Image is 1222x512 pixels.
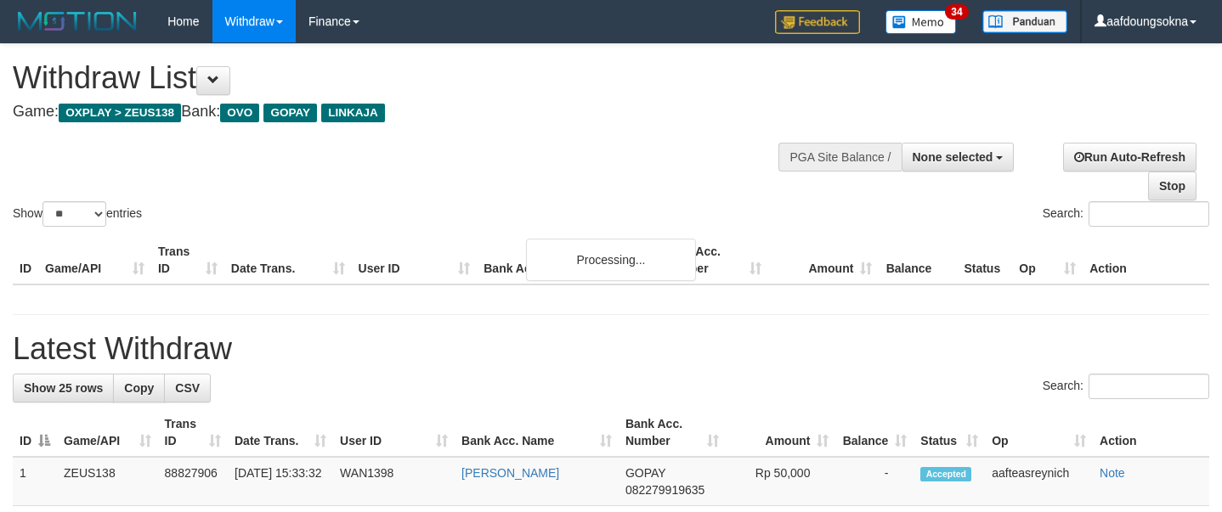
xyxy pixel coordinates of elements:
img: panduan.png [982,10,1067,33]
input: Search: [1089,201,1209,227]
th: Amount [768,236,880,284]
th: Bank Acc. Name: activate to sort column ascending [455,408,619,457]
select: Showentries [42,201,106,227]
td: ZEUS138 [57,457,158,506]
td: WAN1398 [333,457,455,506]
img: Button%20Memo.svg [885,10,957,34]
th: Amount: activate to sort column ascending [726,408,836,457]
span: CSV [175,381,200,395]
img: Feedback.jpg [775,10,860,34]
label: Show entries [13,201,142,227]
th: Game/API: activate to sort column ascending [57,408,158,457]
th: Bank Acc. Number: activate to sort column ascending [619,408,726,457]
label: Search: [1043,374,1209,399]
th: Trans ID [151,236,224,284]
th: Status: activate to sort column ascending [914,408,985,457]
span: Copy [124,381,154,395]
th: Trans ID: activate to sort column ascending [158,408,228,457]
th: Balance: activate to sort column ascending [835,408,914,457]
span: OXPLAY > ZEUS138 [59,104,181,122]
th: Date Trans.: activate to sort column ascending [228,408,333,457]
td: - [835,457,914,506]
label: Search: [1043,201,1209,227]
th: Bank Acc. Name [477,236,656,284]
a: Stop [1148,172,1197,200]
span: OVO [220,104,259,122]
span: GOPAY [625,466,665,480]
span: Accepted [920,467,971,481]
span: Show 25 rows [24,381,103,395]
a: Show 25 rows [13,374,114,402]
a: CSV [164,374,211,402]
div: Processing... [526,239,696,281]
th: Op [1012,236,1083,284]
h1: Latest Withdraw [13,332,1209,366]
th: Action [1093,408,1209,457]
a: Run Auto-Refresh [1063,143,1197,172]
button: None selected [902,143,1015,172]
td: [DATE] 15:33:32 [228,457,333,506]
input: Search: [1089,374,1209,399]
th: Date Trans. [224,236,352,284]
img: MOTION_logo.png [13,8,142,34]
a: [PERSON_NAME] [461,466,559,480]
td: 1 [13,457,57,506]
span: LINKAJA [321,104,385,122]
th: ID: activate to sort column descending [13,408,57,457]
span: Copy 082279919635 to clipboard [625,483,704,497]
th: Op: activate to sort column ascending [985,408,1093,457]
th: ID [13,236,38,284]
span: 34 [945,4,968,20]
h4: Game: Bank: [13,104,798,121]
a: Copy [113,374,165,402]
th: Status [957,236,1012,284]
th: Action [1083,236,1209,284]
span: GOPAY [263,104,317,122]
th: User ID [352,236,478,284]
th: Bank Acc. Number [657,236,768,284]
th: Game/API [38,236,151,284]
th: User ID: activate to sort column ascending [333,408,455,457]
td: 88827906 [158,457,228,506]
span: None selected [913,150,993,164]
td: Rp 50,000 [726,457,836,506]
div: PGA Site Balance / [778,143,901,172]
td: aafteasreynich [985,457,1093,506]
h1: Withdraw List [13,61,798,95]
th: Balance [879,236,957,284]
a: Note [1100,466,1125,480]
